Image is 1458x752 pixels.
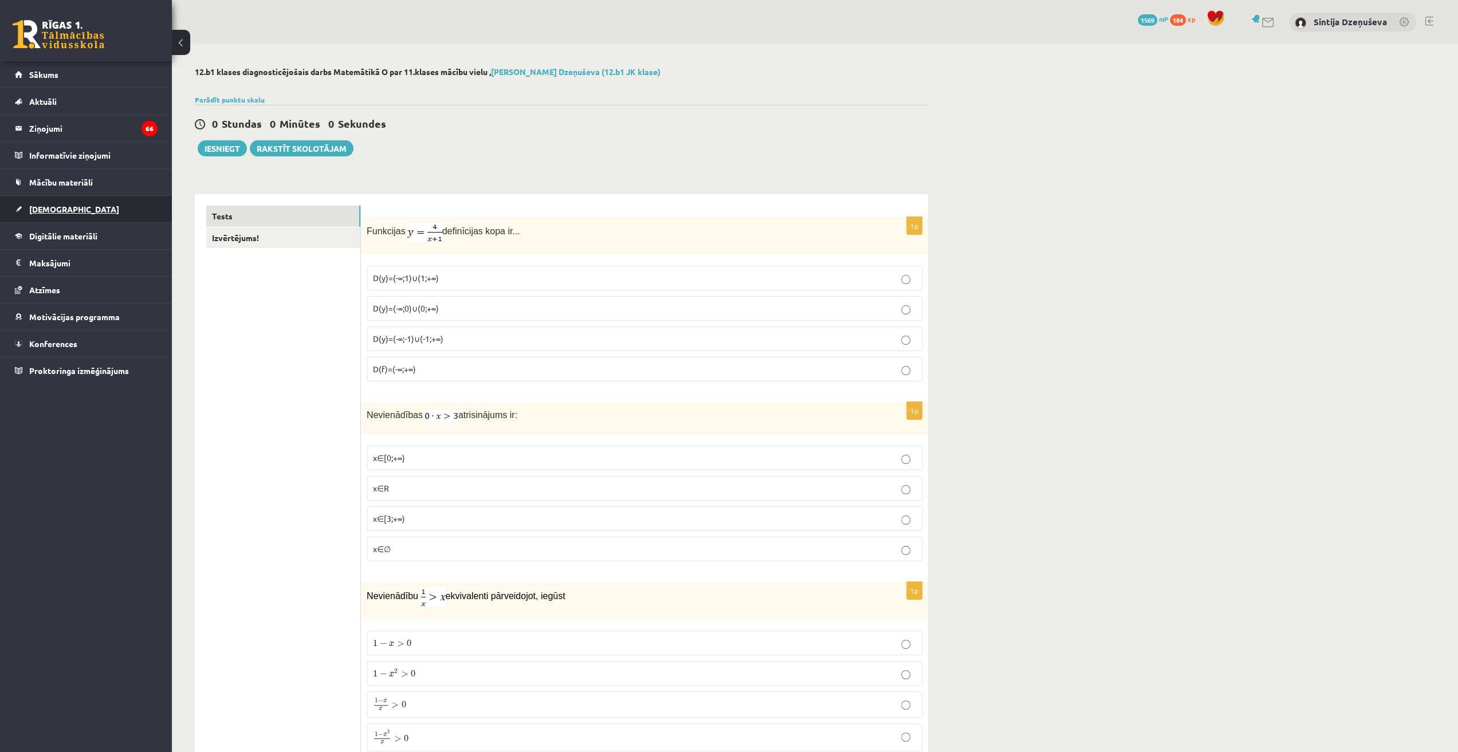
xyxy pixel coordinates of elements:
a: Aktuāli [15,88,158,115]
span: definīcijas kopa ir... [442,226,520,236]
span: 0 [212,117,218,130]
a: Tests [206,206,360,227]
a: Sintija Dzeņuševa [1314,16,1387,27]
img: AQu9O3Pfbz4EAAAAAElFTkSuQmCC [407,223,442,242]
span: Mācību materiāli [29,177,93,187]
a: 1569 mP [1138,14,1168,23]
span: 2 [387,730,390,734]
a: 184 xp [1170,14,1201,23]
i: 66 [142,121,158,136]
span: 1569 [1138,14,1157,26]
a: [PERSON_NAME] Dzeņuševa (12.b1 JK klase) [491,66,661,77]
span: x [389,641,394,647]
legend: Ziņojumi [29,115,158,141]
span: > [391,702,399,708]
span: 0 [402,701,406,708]
span: x∈R [373,483,389,493]
span: x [379,707,383,711]
span: x [380,741,384,744]
span: 0 [407,640,411,647]
a: Informatīvie ziņojumi [15,142,158,168]
span: D(y)=(-∞;1)∪(1;+∞) [373,273,439,283]
input: x∈R [901,485,910,494]
input: D(y)=(-∞;1)∪(1;+∞) [901,275,910,284]
span: 1 [373,670,378,677]
span: 1 [373,640,378,647]
legend: Informatīvie ziņojumi [29,142,158,168]
span: mP [1159,14,1168,23]
span: Aktuāli [29,96,57,107]
a: Ziņojumi66 [15,115,158,141]
span: D(f)=(-∞;+∞) [373,364,416,374]
span: Motivācijas programma [29,312,120,322]
a: Rīgas 1. Tālmācības vidusskola [13,20,104,49]
input: D(f)=(-∞;+∞) [901,366,910,375]
span: Nevienādību [367,591,418,601]
span: x [389,672,394,677]
span: Nevienādības [367,410,423,420]
input: x∈∅ [901,546,910,555]
span: 184 [1170,14,1186,26]
span: x∈[3;+∞) [373,513,405,523]
h2: 12.b1 klases diagnosticējošais darbs Matemātikā O par 11.klases mācību vielu , [195,67,928,77]
span: Digitālie materiāli [29,231,97,241]
span: > [394,735,402,741]
span: − [378,732,383,737]
a: Sākums [15,61,158,88]
span: x [383,699,387,703]
span: Sākums [29,69,58,80]
span: Proktoringa izmēģinājums [29,365,129,376]
span: − [378,699,383,704]
span: D(y)=(-∞;0)∪(0;+∞) [373,303,439,313]
span: Atzīmes [29,285,60,295]
a: Atzīmes [15,277,158,303]
input: x∈[3;+∞) [901,515,910,525]
img: UR4fT7qcZKH9W3TurvQiL486W09VjoQ8SOf2Ib2Dc6nL08nqF737CahIfh0+MKKVSqu7T3xF65J+Rcs+Q9EAAAAAElFTkSuQmCC [421,588,446,607]
span: 0 [411,670,415,677]
span: − [380,640,387,647]
span: > [401,671,408,677]
a: Maksājumi [15,250,158,276]
span: D(y)=(-∞;-1)∪(-1;+∞) [373,333,443,344]
a: Digitālie materiāli [15,223,158,249]
a: Parādīt punktu skalu [195,95,265,104]
span: 1 [375,731,378,737]
p: 1p [906,581,922,600]
input: x∈[0;+∞) [901,455,910,464]
span: Stundas [222,117,262,130]
span: 0 [404,734,408,741]
span: 2 [394,669,398,674]
span: 0 [328,117,334,130]
a: Rakstīt skolotājam [250,140,353,156]
span: Sekundes [338,117,386,130]
a: Konferences [15,330,158,357]
span: 0 [270,117,276,130]
span: Minūtes [280,117,320,130]
a: [DEMOGRAPHIC_DATA] [15,196,158,222]
a: Mācību materiāli [15,169,158,195]
a: Proktoringa izmēģinājums [15,357,158,384]
p: 1p [906,216,922,235]
span: x∈[0;+∞) [373,452,405,463]
img: Sintija Dzeņuševa [1295,17,1306,29]
button: Iesniegt [198,140,247,156]
span: xp [1188,14,1195,23]
span: Konferences [29,338,77,349]
span: 1 [375,698,378,703]
span: ekvivalenti pārveidojot, iegūst [446,591,565,601]
input: D(y)=(-∞;0)∪(0;+∞) [901,305,910,314]
a: Izvērtējums! [206,227,360,249]
span: x∈∅ [373,544,391,554]
p: 1p [906,401,922,420]
legend: Maksājumi [29,250,158,276]
a: Motivācijas programma [15,304,158,330]
span: Funkcijas [367,226,406,236]
span: x [383,733,387,737]
span: atrisinājums ir: [458,410,517,420]
span: − [380,671,387,678]
span: [DEMOGRAPHIC_DATA] [29,204,119,214]
span: > [397,641,404,647]
img: +DNn8eeC0egpp1X0bwoahX7v6Igl58e75+sHxABwnID52OuAAAAAElFTkSuQmCC [425,410,458,422]
input: D(y)=(-∞;-1)∪(-1;+∞) [901,336,910,345]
